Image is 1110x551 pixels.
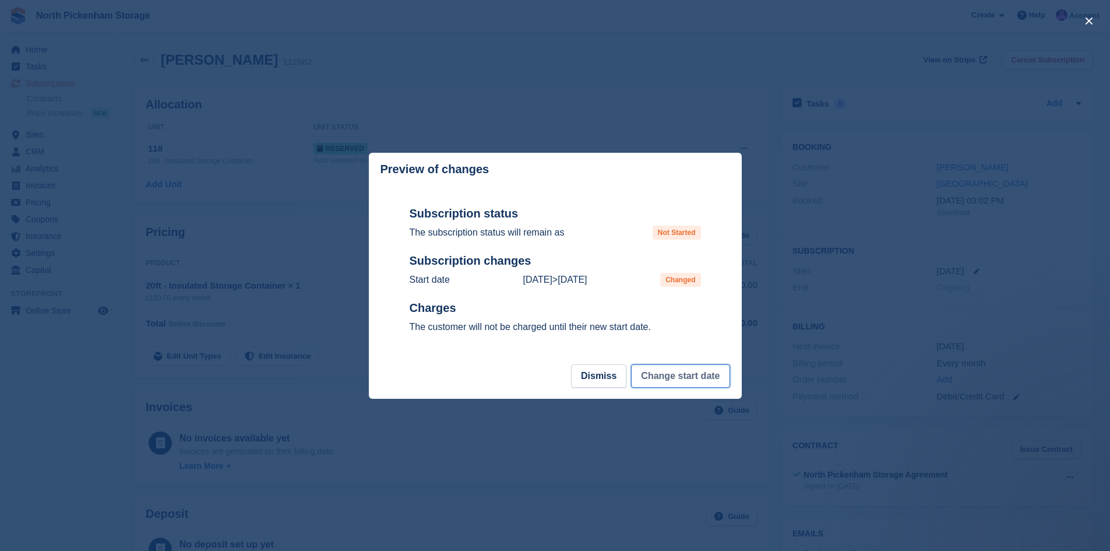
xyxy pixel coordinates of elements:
[410,254,701,268] h2: Subscription changes
[653,226,701,240] span: Not Started
[410,273,450,287] p: Start date
[410,226,565,240] p: The subscription status will remain as
[571,364,626,388] button: Dismiss
[523,273,587,287] p: >
[660,273,700,287] span: Changed
[410,206,701,221] h2: Subscription status
[1080,12,1098,30] button: close
[558,275,587,285] time: 2025-12-01 00:00:00 UTC
[523,275,552,285] time: 2025-11-03 01:00:00 UTC
[380,163,489,176] p: Preview of changes
[410,301,701,315] h2: Charges
[410,320,701,334] p: The customer will not be charged until their new start date.
[631,364,730,388] button: Change start date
